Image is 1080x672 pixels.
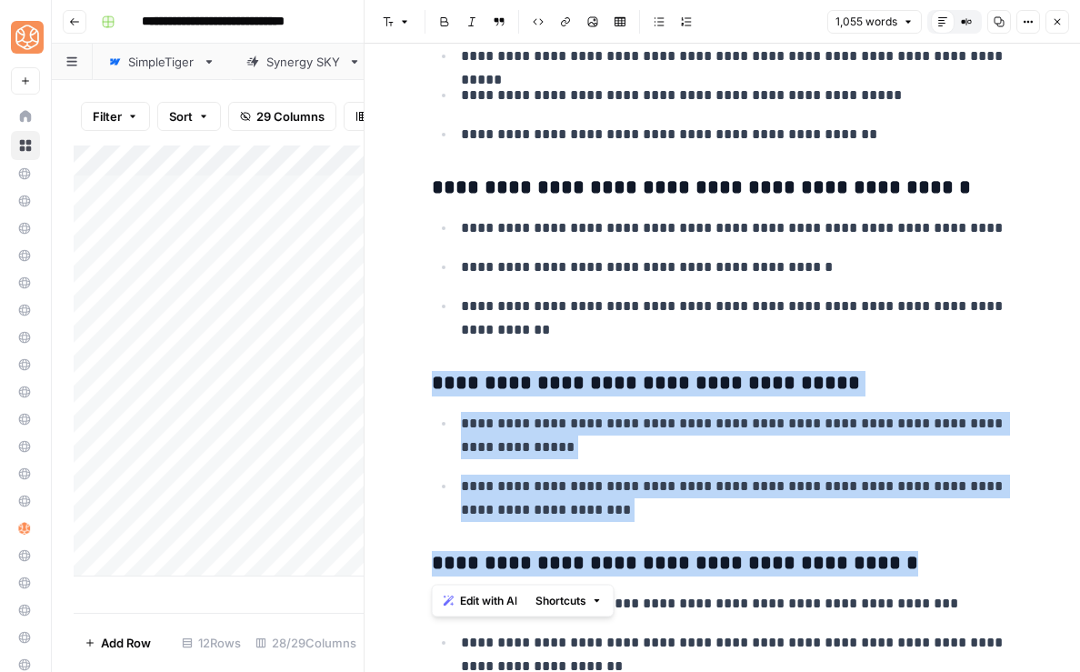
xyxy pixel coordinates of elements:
div: SimpleTiger [128,53,195,71]
button: Workspace: SimpleTiger [11,15,40,60]
img: SimpleTiger Logo [11,21,44,54]
span: 1,055 words [835,14,897,30]
button: Shortcuts [528,589,610,613]
div: 12 Rows [175,628,248,657]
img: hlg0wqi1id4i6sbxkcpd2tyblcaw [18,522,31,535]
a: Synergy SKY [231,44,376,80]
button: 1,055 words [827,10,922,34]
span: Sort [169,107,193,125]
span: 29 Columns [256,107,325,125]
button: Edit with AI [436,589,525,613]
span: Add Row [101,634,151,652]
button: Add Row [74,628,162,657]
div: 28/29 Columns [248,628,364,657]
span: Filter [93,107,122,125]
a: SimpleTiger [93,44,231,80]
button: Sort [157,102,221,131]
a: Home [11,102,40,131]
a: Browse [11,131,40,160]
button: Filter [81,102,150,131]
button: 29 Columns [228,102,336,131]
span: Edit with AI [460,593,517,609]
div: Synergy SKY [266,53,341,71]
span: Shortcuts [535,593,586,609]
